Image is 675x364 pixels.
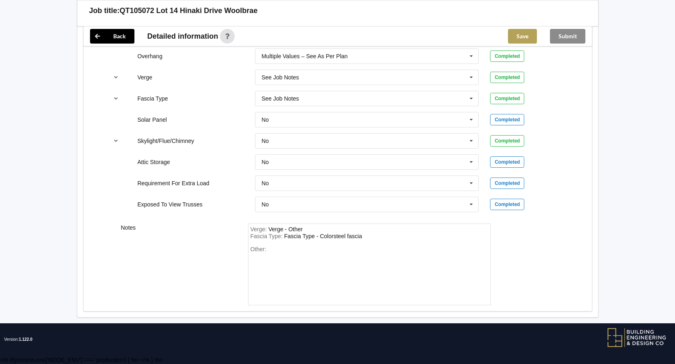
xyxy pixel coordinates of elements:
[120,6,258,15] h3: QT105072 Lot 14 Hinaki Drive Woolbrae
[137,74,152,81] label: Verge
[251,233,284,239] span: Fascia Type :
[147,33,218,40] span: Detailed information
[268,226,303,232] div: Verge
[251,226,268,232] span: Verge :
[490,178,524,189] div: Completed
[490,135,524,147] div: Completed
[490,199,524,210] div: Completed
[90,29,134,44] button: Back
[108,134,124,148] button: reference-toggle
[262,138,269,144] div: No
[137,138,194,144] label: Skylight/Flue/Chimney
[89,6,120,15] h3: Job title:
[4,323,33,356] span: Version:
[490,114,524,125] div: Completed
[262,202,269,207] div: No
[137,95,168,102] label: Fascia Type
[284,233,362,239] div: FasciaType
[137,201,202,208] label: Exposed To View Trusses
[108,91,124,106] button: reference-toggle
[115,224,242,305] div: Notes
[262,75,299,80] div: See Job Notes
[490,72,524,83] div: Completed
[508,29,537,44] button: Save
[262,117,269,123] div: No
[490,93,524,104] div: Completed
[137,159,170,165] label: Attic Storage
[262,159,269,165] div: No
[490,50,524,62] div: Completed
[262,96,299,101] div: See Job Notes
[262,53,347,59] div: Multiple Values – See As Per Plan
[607,327,667,348] img: BEDC logo
[19,337,32,342] span: 1.122.0
[137,180,209,186] label: Requirement For Extra Load
[137,53,162,59] label: Overhang
[108,70,124,85] button: reference-toggle
[248,224,491,305] form: notes-field
[137,116,167,123] label: Solar Panel
[490,156,524,168] div: Completed
[251,246,266,252] span: Other:
[262,180,269,186] div: No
